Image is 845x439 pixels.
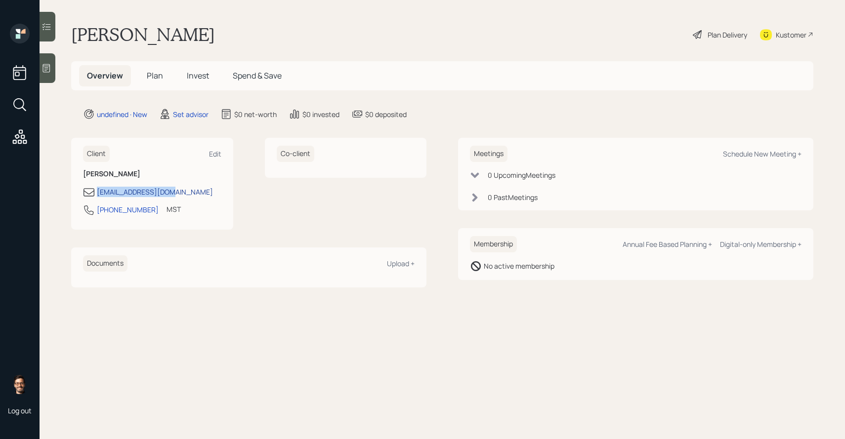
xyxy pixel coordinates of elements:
[776,30,806,40] div: Kustomer
[233,70,282,81] span: Spend & Save
[97,187,213,197] div: [EMAIL_ADDRESS][DOMAIN_NAME]
[83,146,110,162] h6: Client
[10,374,30,394] img: sami-boghos-headshot.png
[484,261,554,271] div: No active membership
[234,109,277,120] div: $0 net-worth
[365,109,407,120] div: $0 deposited
[623,239,712,249] div: Annual Fee Based Planning +
[708,30,747,40] div: Plan Delivery
[277,146,314,162] h6: Co-client
[83,255,127,272] h6: Documents
[83,170,221,178] h6: [PERSON_NAME]
[470,236,517,252] h6: Membership
[97,204,159,215] div: [PHONE_NUMBER]
[720,239,802,249] div: Digital-only Membership +
[87,70,123,81] span: Overview
[723,149,802,159] div: Schedule New Meeting +
[488,170,555,180] div: 0 Upcoming Meeting s
[302,109,339,120] div: $0 invested
[187,70,209,81] span: Invest
[209,149,221,159] div: Edit
[470,146,507,162] h6: Meetings
[8,406,32,415] div: Log out
[97,109,147,120] div: undefined · New
[147,70,163,81] span: Plan
[167,204,181,214] div: MST
[173,109,209,120] div: Set advisor
[387,259,415,268] div: Upload +
[488,192,538,202] div: 0 Past Meeting s
[71,24,215,45] h1: [PERSON_NAME]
